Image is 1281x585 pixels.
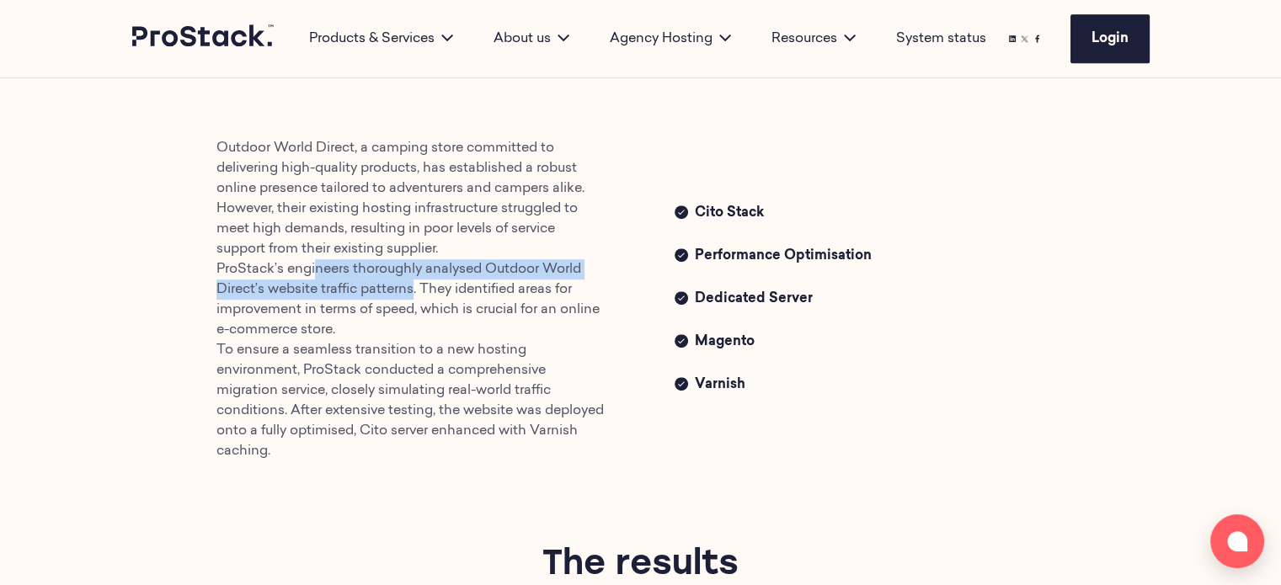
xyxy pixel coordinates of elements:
[695,246,1065,269] span: Performance Optimisation
[590,29,751,49] div: Agency Hosting
[896,29,986,49] a: System status
[1210,514,1264,568] button: Open chat window
[289,29,473,49] div: Products & Services
[1070,14,1150,63] a: Login
[132,24,275,53] a: Prostack logo
[695,289,1065,311] span: Dedicated Server
[695,203,1065,226] span: Cito Stack
[473,29,590,49] div: About us
[1092,32,1129,45] span: Login
[216,138,607,461] p: Outdoor World Direct, a camping store committed to delivering high-quality products, has establis...
[751,29,876,49] div: Resources
[695,332,1065,354] span: Magento
[695,375,1065,397] span: Varnish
